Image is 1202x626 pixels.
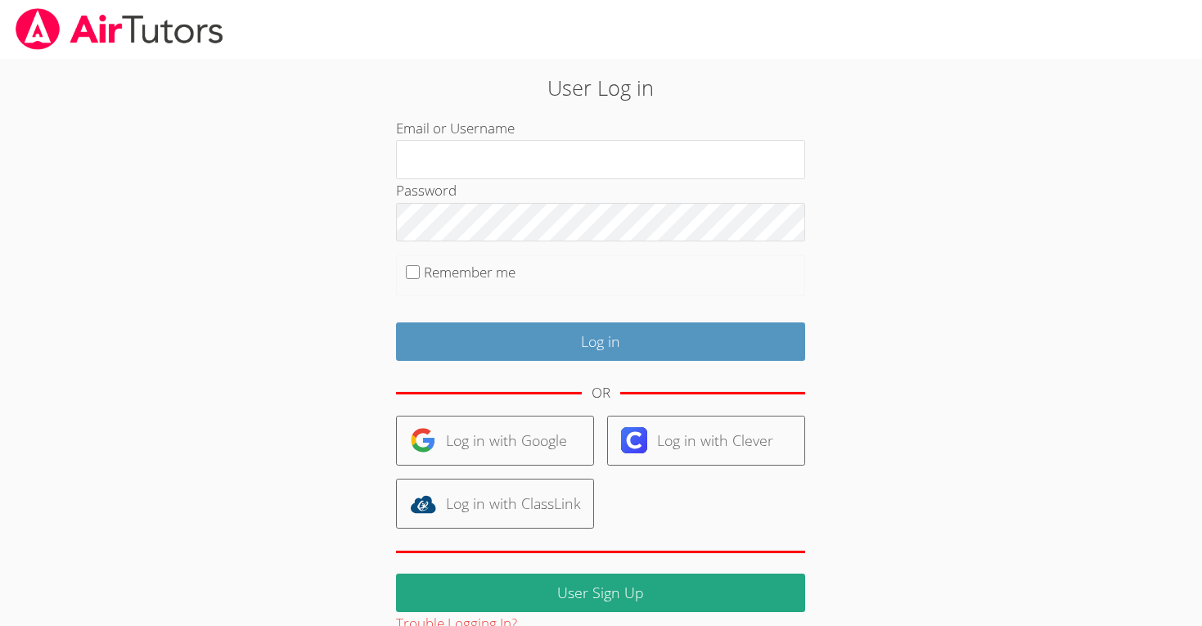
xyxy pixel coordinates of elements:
div: OR [592,381,610,405]
a: Log in with Google [396,416,594,466]
a: Log in with Clever [607,416,805,466]
img: google-logo-50288ca7cdecda66e5e0955fdab243c47b7ad437acaf1139b6f446037453330a.svg [410,427,436,453]
label: Password [396,181,457,200]
a: Log in with ClassLink [396,479,594,529]
input: Log in [396,322,805,361]
label: Remember me [424,263,515,281]
img: classlink-logo-d6bb404cc1216ec64c9a2012d9dc4662098be43eaf13dc465df04b49fa7ab582.svg [410,491,436,517]
label: Email or Username [396,119,515,137]
h2: User Log in [277,72,925,103]
img: clever-logo-6eab21bc6e7a338710f1a6ff85c0baf02591cd810cc4098c63d3a4b26e2feb20.svg [621,427,647,453]
img: airtutors_banner-c4298cdbf04f3fff15de1276eac7730deb9818008684d7c2e4769d2f7ddbe033.png [14,8,225,50]
a: User Sign Up [396,574,805,612]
